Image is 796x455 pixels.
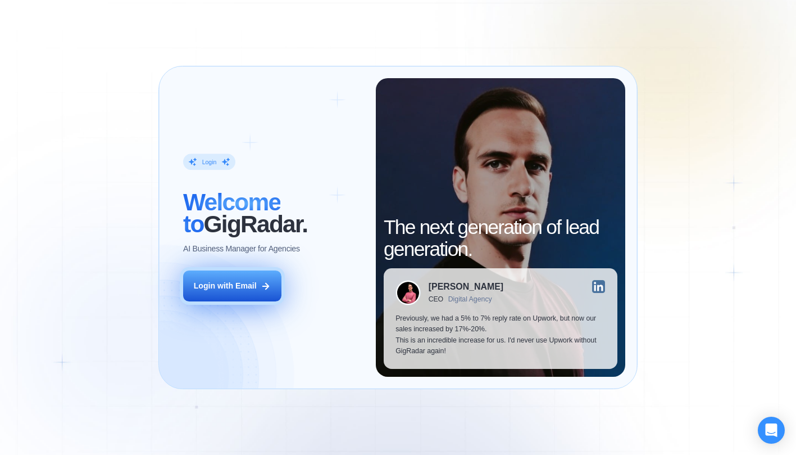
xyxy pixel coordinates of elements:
[194,281,257,291] div: Login with Email
[183,271,281,301] button: Login with Email
[183,192,364,236] h2: ‍ GigRadar.
[384,217,617,260] h2: The next generation of lead generation.
[395,313,605,357] p: Previously, we had a 5% to 7% reply rate on Upwork, but now our sales increased by 17%-20%. This ...
[202,158,216,166] div: Login
[429,295,443,303] div: CEO
[758,417,785,444] div: Open Intercom Messenger
[183,244,300,255] p: AI Business Manager for Agencies
[448,295,492,303] div: Digital Agency
[429,282,503,291] div: [PERSON_NAME]
[183,189,280,237] span: Welcome to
